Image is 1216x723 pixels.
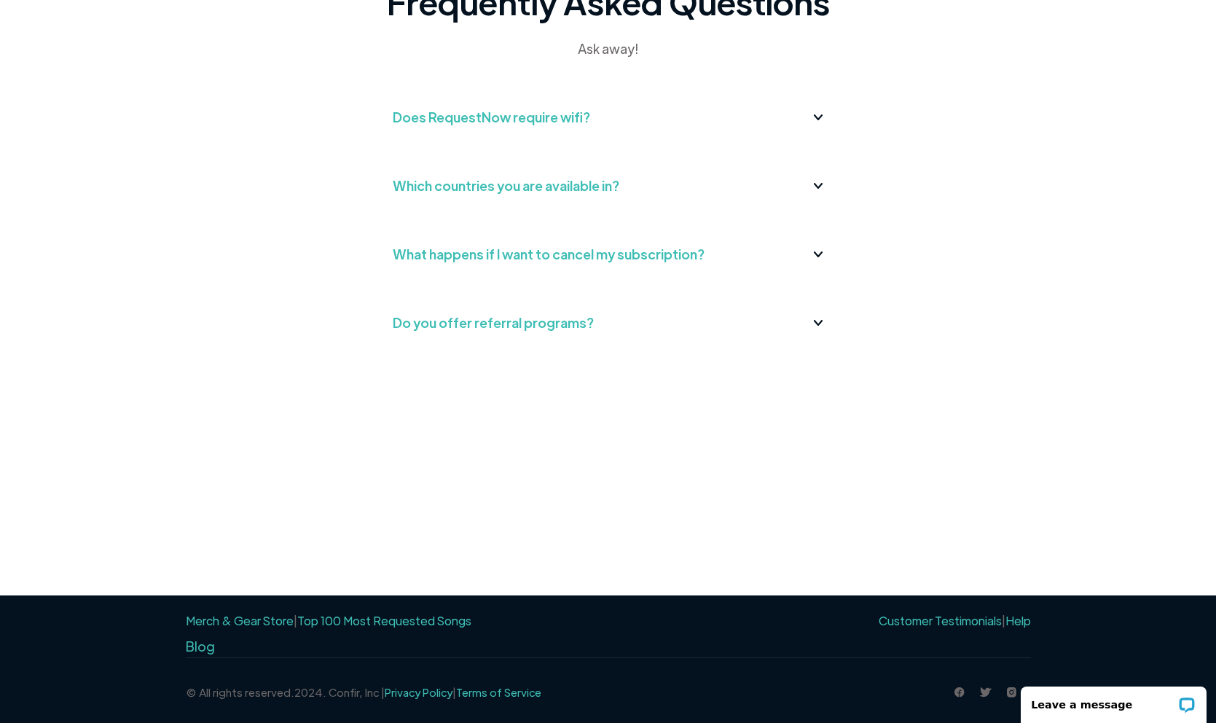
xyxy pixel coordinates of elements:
[186,610,471,632] div: |
[186,681,541,703] div: © All rights reserved.2024. Confir, Inc | |
[393,243,705,266] div: What happens if I want to cancel my subscription?
[1005,613,1031,628] a: Help
[393,174,619,198] div: Which countries you are available in?
[879,613,1002,628] a: Customer Testimonials
[297,613,471,628] a: Top 100 Most Requested Songs
[186,638,215,654] a: Blog
[428,38,789,60] div: Ask away!
[186,613,294,628] a: Merch & Gear Store
[393,106,590,129] div: Does RequestNow require wifi?
[393,311,594,335] div: Do you offer referral programs?
[385,685,452,699] a: Privacy Policy
[456,685,541,699] a: Terms of Service
[874,610,1031,632] div: |
[1011,677,1216,723] iframe: LiveChat chat widget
